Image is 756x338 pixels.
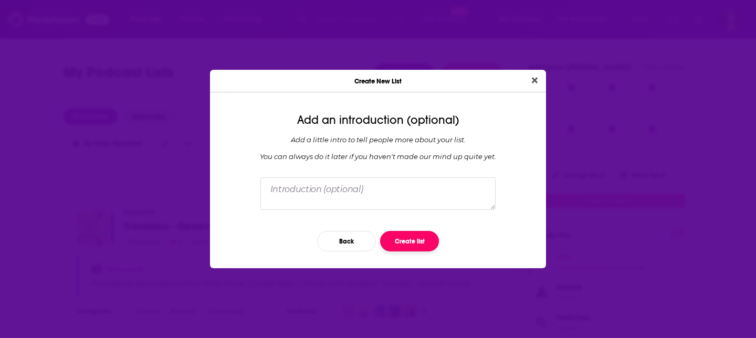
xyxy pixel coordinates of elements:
div: Add an introduction (optional) [218,113,538,127]
button: Create list [380,231,439,251]
button: Close [528,74,542,87]
div: Create New List [210,70,546,92]
div: Add a little intro to tell people more about your list. You can always do it later if you haven '... [218,135,538,161]
button: Back [317,231,376,251]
